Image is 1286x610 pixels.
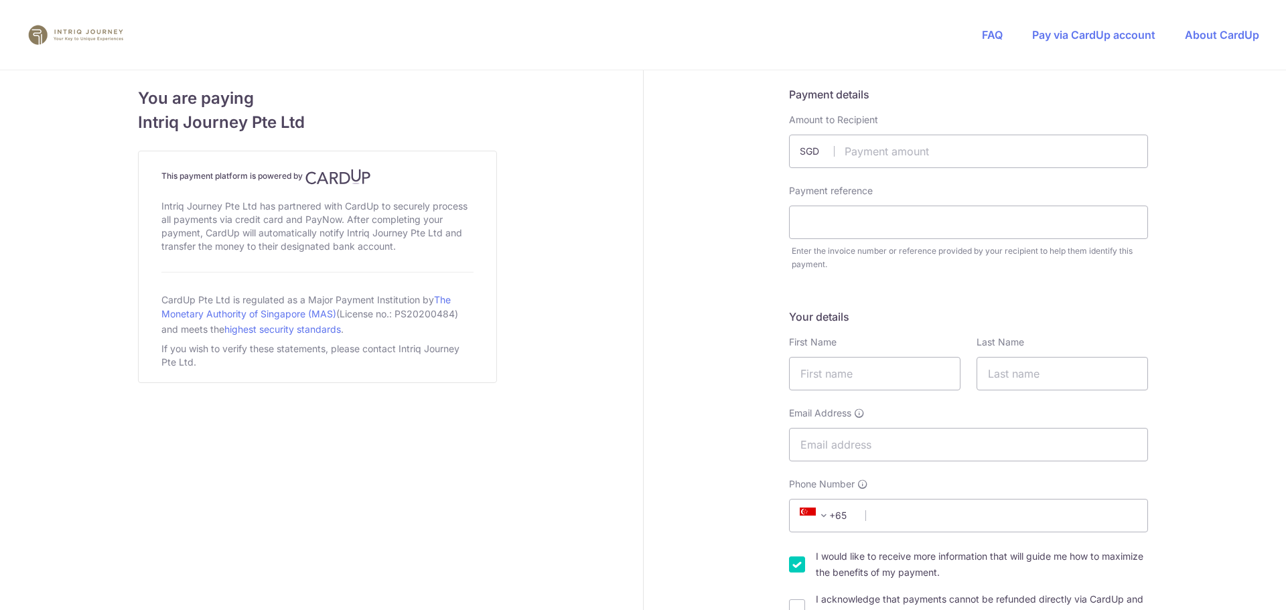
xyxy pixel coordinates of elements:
[977,357,1148,390] input: Last name
[161,339,474,372] div: If you wish to verify these statements, please contact Intriq Journey Pte Ltd.
[816,548,1148,581] label: I would like to receive more information that will guide me how to maximize the benefits of my pa...
[789,86,1148,102] h5: Payment details
[800,508,832,524] span: +65
[789,184,873,198] label: Payment reference
[161,289,474,339] div: CardUp Pte Ltd is regulated as a Major Payment Institution by (License no.: PS20200484) and meets...
[789,113,878,127] label: Amount to Recipient
[161,169,474,185] h4: This payment platform is powered by
[305,169,371,185] img: CardUp
[138,110,497,135] span: Intriq Journey Pte Ltd
[1032,28,1155,42] a: Pay via CardUp account
[789,357,960,390] input: First name
[1185,28,1259,42] a: About CardUp
[789,309,1148,325] h5: Your details
[800,145,835,158] span: SGD
[789,477,855,491] span: Phone Number
[982,28,1003,42] a: FAQ
[789,406,851,420] span: Email Address
[792,244,1148,271] div: Enter the invoice number or reference provided by your recipient to help them identify this payment.
[789,428,1148,461] input: Email address
[796,508,856,524] span: +65
[224,323,341,335] a: highest security standards
[789,335,837,349] label: First Name
[977,335,1024,349] label: Last Name
[138,86,497,110] span: You are paying
[161,197,474,256] div: Intriq Journey Pte Ltd has partnered with CardUp to securely process all payments via credit card...
[789,135,1148,168] input: Payment amount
